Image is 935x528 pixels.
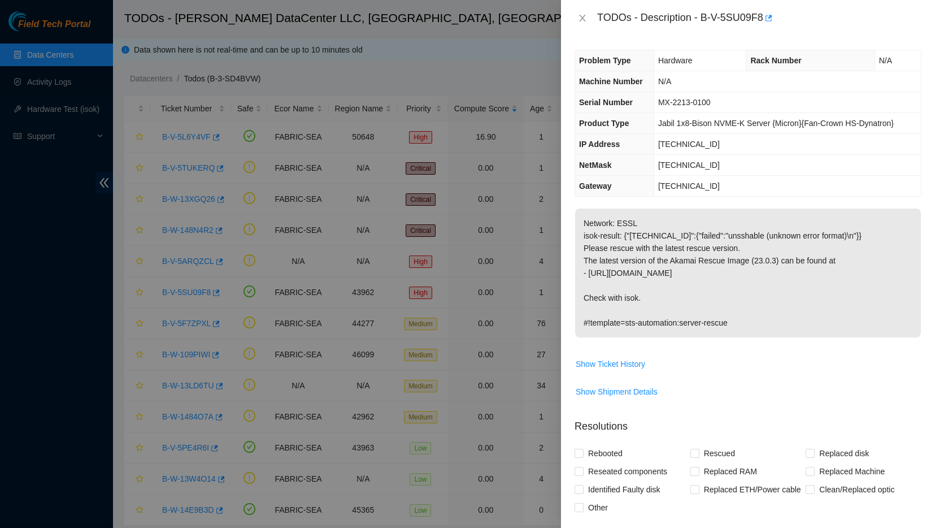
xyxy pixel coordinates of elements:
span: Replaced Machine [815,462,889,481]
span: [TECHNICAL_ID] [658,181,720,191]
span: MX-2213-0100 [658,98,711,107]
span: Replaced ETH/Power cable [699,481,806,499]
span: Problem Type [579,56,631,65]
span: N/A [879,56,892,65]
span: Other [584,499,612,517]
div: TODOs - Description - B-V-5SU09F8 [597,9,921,27]
span: close [578,14,587,23]
span: Rescued [699,444,740,462]
span: [TECHNICAL_ID] [658,161,720,170]
span: [TECHNICAL_ID] [658,140,720,149]
span: Clean/Replaced optic [815,481,899,499]
span: Replaced disk [815,444,873,462]
span: Identified Faulty disk [584,481,665,499]
span: NetMask [579,161,612,170]
span: Reseated components [584,462,672,481]
span: IP Address [579,140,620,149]
button: Show Ticket History [575,355,646,373]
p: Network: ESSL isok-result: {"[TECHNICAL_ID]":{"failed":"unsshable (unknown error format)\n"}} Ple... [575,209,921,337]
span: Jabil 1x8-Bison NVME-K Server {Micron}{Fan-Crown HS-Dynatron} [658,119,894,128]
span: Product Type [579,119,629,128]
span: Rack Number [750,56,801,65]
span: Gateway [579,181,612,191]
span: Rebooted [584,444,627,462]
span: Show Ticket History [576,358,645,370]
span: Hardware [658,56,693,65]
button: Show Shipment Details [575,383,658,401]
span: Serial Number [579,98,633,107]
span: Replaced RAM [699,462,762,481]
span: Machine Number [579,77,643,86]
span: Show Shipment Details [576,386,658,398]
p: Resolutions [575,410,921,434]
span: N/A [658,77,671,86]
button: Close [575,13,590,24]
